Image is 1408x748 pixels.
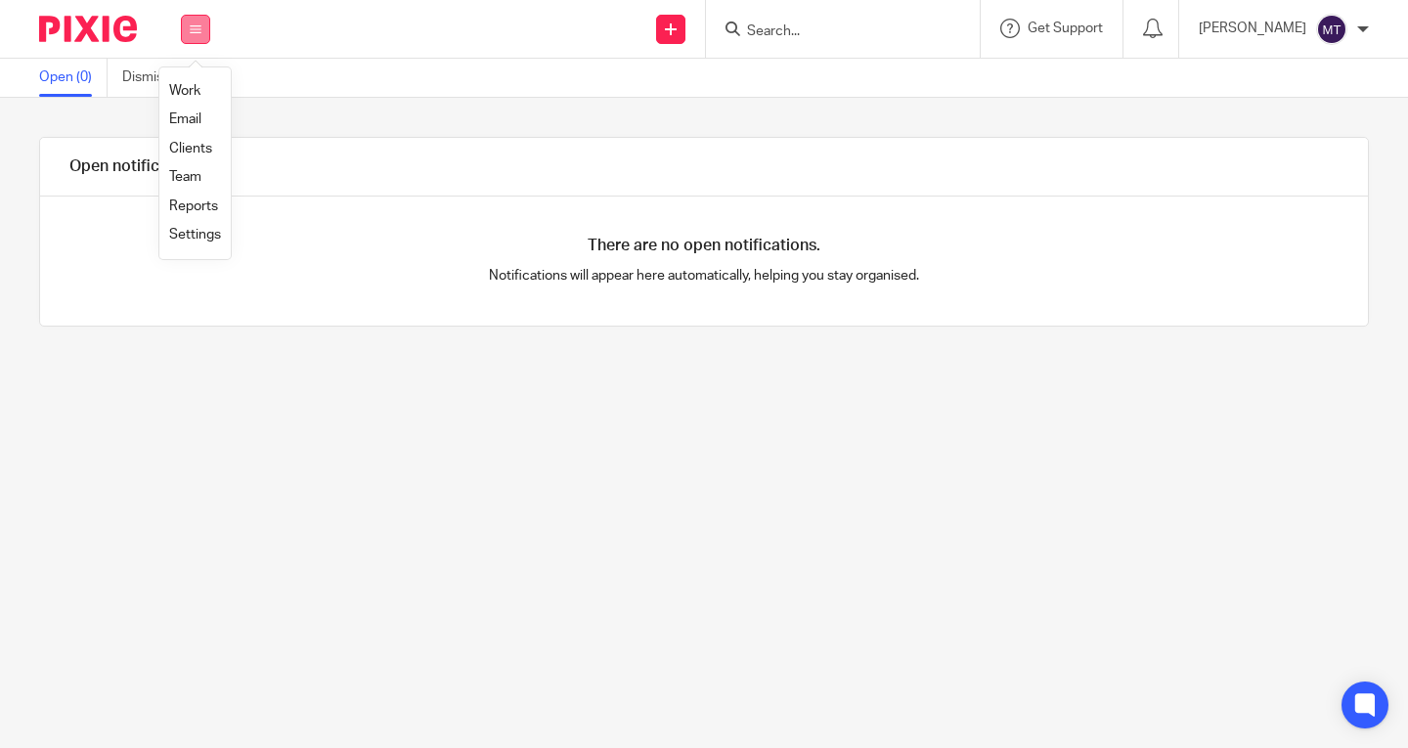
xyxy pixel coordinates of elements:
[588,236,820,256] h4: There are no open notifications.
[1028,22,1103,35] span: Get Support
[169,142,212,155] a: Clients
[169,84,200,98] a: Work
[122,59,200,97] a: Dismissed
[169,170,201,184] a: Team
[1316,14,1347,45] img: svg%3E
[169,112,201,126] a: Email
[169,199,218,213] a: Reports
[69,156,204,177] h1: Open notifications
[39,59,108,97] a: Open (0)
[39,16,137,42] img: Pixie
[745,23,921,41] input: Search
[169,228,221,242] a: Settings
[1199,19,1306,38] p: [PERSON_NAME]
[373,266,1036,286] p: Notifications will appear here automatically, helping you stay organised.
